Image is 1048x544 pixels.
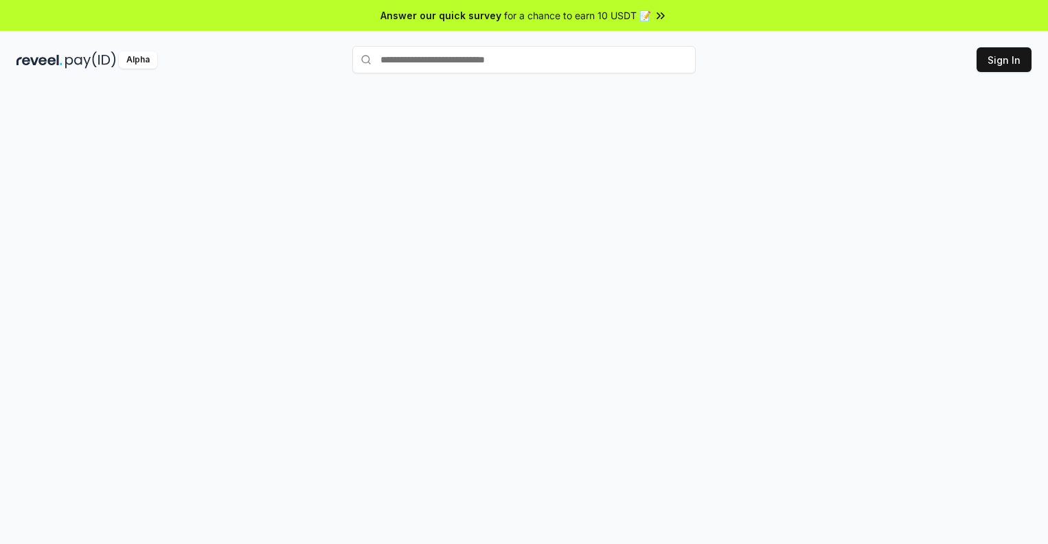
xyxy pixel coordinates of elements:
[16,51,62,69] img: reveel_dark
[119,51,157,69] div: Alpha
[977,47,1032,72] button: Sign In
[65,51,116,69] img: pay_id
[504,8,651,23] span: for a chance to earn 10 USDT 📝
[380,8,501,23] span: Answer our quick survey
